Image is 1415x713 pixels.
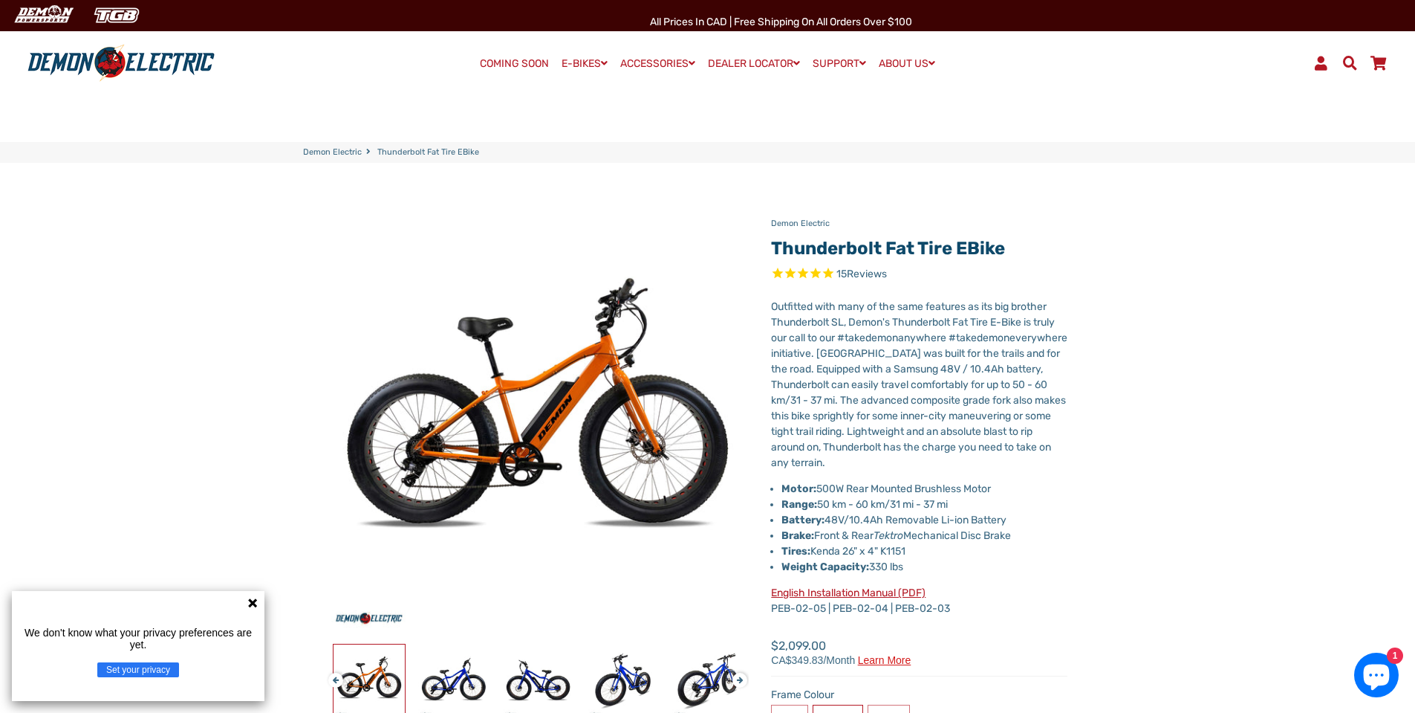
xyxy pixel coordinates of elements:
[771,585,1067,616] p: PEB-02-05 | PEB-02-04 | PEB-02-03
[874,529,903,542] em: Tektro
[7,3,79,28] img: Demon Electric
[328,665,337,683] button: Previous
[86,3,147,28] img: TGB Canada
[781,561,869,573] strong: Weight Capacity:
[781,512,1067,528] li: 48V/10.4Ah Removable Li-ion Battery
[836,268,887,280] span: 15 reviews
[732,665,741,683] button: Next
[771,238,1005,259] a: Thunderbolt Fat Tire eBike
[781,497,1067,512] li: 50 km - 60 km/31 mi - 37 mi
[807,53,871,74] a: SUPPORT
[781,543,1067,559] li: Kenda 26" x 4" K1151
[771,266,1067,283] span: Rated 4.8 out of 5 stars 15 reviews
[781,498,817,511] strong: Range:
[650,16,912,28] span: All Prices in CAD | Free shipping on all orders over $100
[781,528,1067,543] li: Front & Rear Mechanical Disc Brake
[475,54,554,74] a: COMING SOON
[781,483,816,495] strong: Motor:
[556,53,613,74] a: E-BIKES
[771,300,1067,469] span: Outfitted with many of the same features as its big brother Thunderbolt SL, Demon's Thunderbolt F...
[377,146,479,159] span: Thunderbolt Fat Tire eBike
[874,53,940,74] a: ABOUT US
[615,53,700,74] a: ACCESSORIES
[771,687,1067,703] label: Frame Colour
[847,268,887,280] span: Reviews
[1350,653,1403,701] inbox-online-store-chat: Shopify online store chat
[771,218,1067,230] p: Demon Electric
[97,662,179,677] button: Set your privacy
[781,481,1067,497] li: 500W Rear Mounted Brushless Motor
[781,514,824,526] strong: Battery:
[703,53,805,74] a: DEALER LOCATOR
[22,44,220,83] img: Demon Electric logo
[771,637,911,665] span: $2,099.00
[18,627,258,651] p: We don't know what your privacy preferences are yet.
[781,559,1067,575] li: 330 lbs
[781,529,814,542] strong: Brake:
[771,587,926,599] a: English Installation Manual (PDF)
[303,146,362,159] a: Demon Electric
[781,545,810,558] strong: Tires:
